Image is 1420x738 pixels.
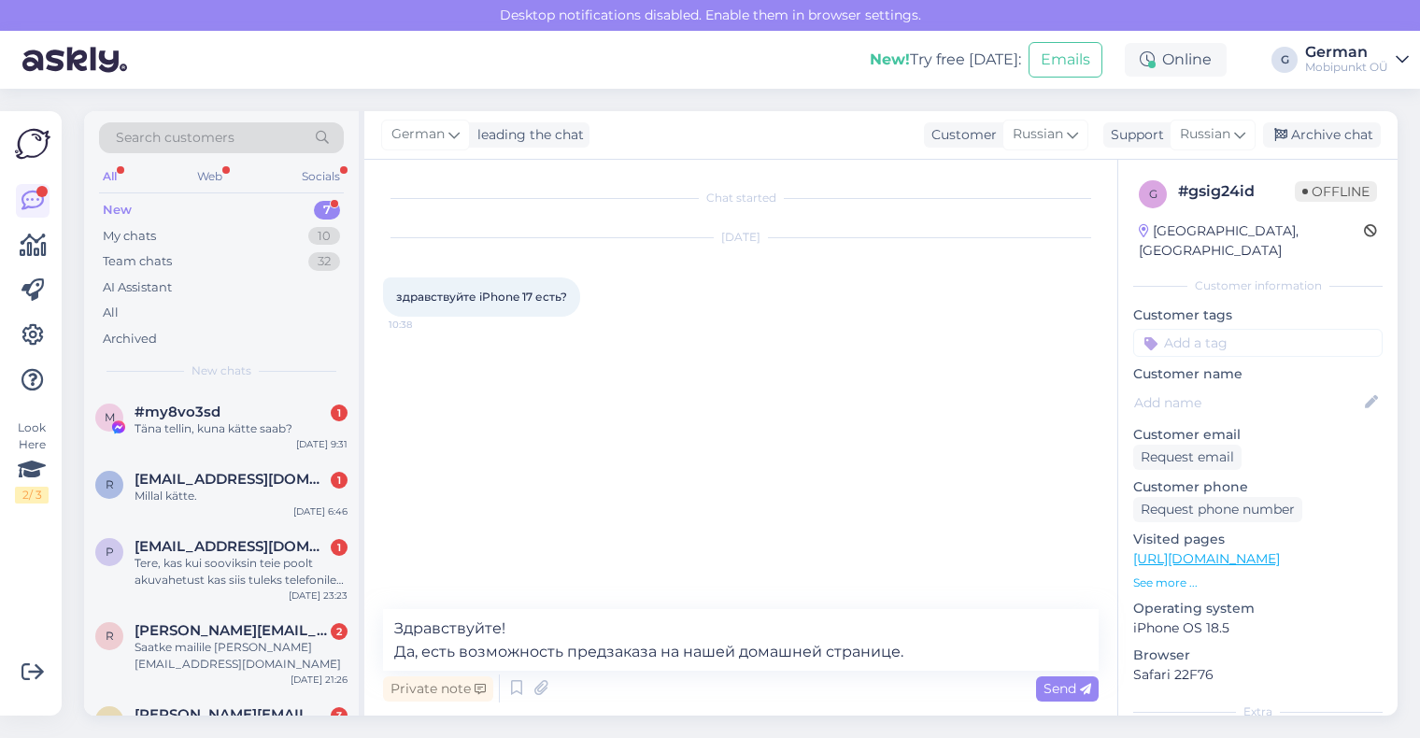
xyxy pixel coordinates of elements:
[1133,665,1383,685] p: Safari 22F76
[389,318,459,332] span: 10:38
[1149,187,1157,201] span: g
[331,472,348,489] div: 1
[1133,599,1383,618] p: Operating system
[135,555,348,589] div: Tere, kas kui sooviksin teie poolt akuvahetust kas siis tuleks telefonile originaal aku
[1133,575,1383,591] p: See more ...
[1295,181,1377,202] span: Offline
[1134,392,1361,413] input: Add name
[15,419,49,504] div: Look Here
[314,201,340,220] div: 7
[15,487,49,504] div: 2 / 3
[192,362,251,379] span: New chats
[870,50,910,68] b: New!
[1133,305,1383,325] p: Customer tags
[135,488,348,504] div: Millal kätte.
[135,471,329,488] span: Rekka1juht@gmail.com
[135,639,348,673] div: Saatke mailile [PERSON_NAME][EMAIL_ADDRESS][DOMAIN_NAME]
[296,437,348,451] div: [DATE] 9:31
[135,404,220,420] span: #my8vo3sd
[331,539,348,556] div: 1
[383,676,493,702] div: Private note
[1305,45,1409,75] a: GermanMobipunkt OÜ
[1133,550,1280,567] a: [URL][DOMAIN_NAME]
[103,201,132,220] div: New
[331,707,348,724] div: 3
[383,190,1099,206] div: Chat started
[103,252,172,271] div: Team chats
[1133,618,1383,638] p: iPhone OS 18.5
[106,477,114,491] span: R
[383,609,1099,671] textarea: Здравствуйте! Да, есть возможность предзаказа на нашей домашней странице.
[470,125,584,145] div: leading the chat
[308,252,340,271] div: 32
[1139,221,1364,261] div: [GEOGRAPHIC_DATA], [GEOGRAPHIC_DATA]
[103,330,157,348] div: Archived
[1271,47,1298,73] div: G
[1305,45,1388,60] div: German
[103,278,172,297] div: AI Assistant
[1133,329,1383,357] input: Add a tag
[1180,124,1230,145] span: Russian
[331,623,348,640] div: 2
[289,589,348,603] div: [DATE] 23:23
[293,504,348,518] div: [DATE] 6:46
[106,629,114,643] span: R
[1133,425,1383,445] p: Customer email
[1103,125,1164,145] div: Support
[870,49,1021,71] div: Try free [DATE]:
[331,404,348,421] div: 1
[396,290,567,304] span: здравствуйте iPhone 17 есть?
[135,538,329,555] span: prokoptsikdevon7@gmail.com
[1133,497,1302,522] div: Request phone number
[1133,277,1383,294] div: Customer information
[135,622,329,639] span: Rasmus.tagel@mail.ee
[15,126,50,162] img: Askly Logo
[1178,180,1295,203] div: # gsig24id
[135,420,348,437] div: Täna tellin, kuna kätte saab?
[1133,530,1383,549] p: Visited pages
[103,304,119,322] div: All
[308,227,340,246] div: 10
[391,124,445,145] span: German
[298,164,344,189] div: Socials
[103,227,156,246] div: My chats
[1133,703,1383,720] div: Extra
[1044,680,1091,697] span: Send
[193,164,226,189] div: Web
[105,713,115,727] span: m
[924,125,997,145] div: Customer
[99,164,121,189] div: All
[1133,364,1383,384] p: Customer name
[1133,646,1383,665] p: Browser
[135,706,329,723] span: monika.aedma@gmail.com
[1305,60,1388,75] div: Mobipunkt OÜ
[105,410,115,424] span: m
[1133,445,1242,470] div: Request email
[1029,42,1102,78] button: Emails
[106,545,114,559] span: p
[1013,124,1063,145] span: Russian
[291,673,348,687] div: [DATE] 21:26
[116,128,234,148] span: Search customers
[1133,477,1383,497] p: Customer phone
[1125,43,1227,77] div: Online
[383,229,1099,246] div: [DATE]
[1263,122,1381,148] div: Archive chat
